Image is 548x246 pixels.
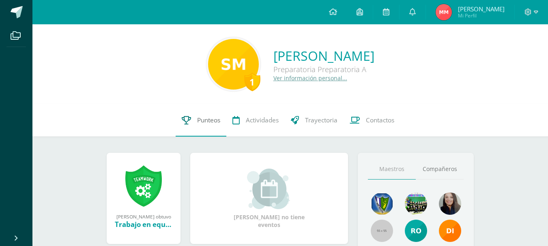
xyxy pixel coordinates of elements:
[273,47,374,64] a: [PERSON_NAME]
[176,104,226,137] a: Punteos
[285,104,344,137] a: Trayectoria
[371,220,393,242] img: 55x55
[439,193,461,215] img: d23294d3298e81897bc1db09934f24d0.png
[305,116,337,124] span: Trayectoria
[344,104,400,137] a: Contactos
[458,12,505,19] span: Mi Perfil
[458,5,505,13] span: [PERSON_NAME]
[115,213,172,220] div: [PERSON_NAME] obtuvo
[273,74,347,82] a: Ver información personal...
[246,116,279,124] span: Actividades
[405,193,427,215] img: 07e301464e0a8ed01094ecd6f03e5c64.png
[226,104,285,137] a: Actividades
[247,169,291,209] img: event_small.png
[371,193,393,215] img: 775470f577e03f55d3b34a0475b45e05.png
[229,169,310,229] div: [PERSON_NAME] no tiene eventos
[273,64,374,74] div: Preparatoria Preparatoria A
[208,39,259,90] img: a94070b008cb9deda1470aa54079a83a.png
[244,73,260,91] div: 1
[405,220,427,242] img: 09d52f8bab2e293196f6cac5a87c91af.png
[436,4,452,20] img: 770603c1d6cbdfd2c2e0e457e57793f2.png
[366,116,394,124] span: Contactos
[368,159,416,180] a: Maestros
[439,220,461,242] img: ba027efcd3c5571e0669a28d4979b243.png
[115,220,172,229] div: Trabajo en equipo
[197,116,220,124] span: Punteos
[416,159,464,180] a: Compañeros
